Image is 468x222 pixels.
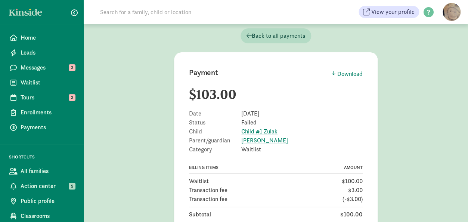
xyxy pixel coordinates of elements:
[343,195,363,204] span: (-$3.00)
[189,210,211,219] span: Subtotal
[189,186,227,195] span: Transaction fee
[21,93,75,102] span: Tours
[3,120,81,135] a: Payments
[69,183,75,189] span: 9
[241,111,259,117] span: [DATE]
[431,186,468,222] iframe: Chat Widget
[189,164,218,170] span: BILLING ITEMS
[241,120,257,126] span: Failed
[189,177,209,186] span: Waitlist
[3,194,81,209] a: Public profile
[3,90,81,105] a: Tours 3
[3,105,81,120] a: Enrollments
[189,120,241,126] span: Status
[3,30,81,45] a: Home
[189,111,241,117] span: Date
[96,4,305,19] input: Search for a family, child or location
[241,136,288,144] a: [PERSON_NAME]
[3,179,81,194] a: Action center 9
[189,138,241,144] span: Parent/guardian
[21,167,75,176] span: All families
[21,182,75,191] span: Action center
[189,129,241,135] span: Child
[348,186,363,195] span: $3.00
[21,63,75,72] span: Messages
[3,45,81,60] a: Leads
[3,164,81,179] a: All families
[359,6,419,18] button: View your profile
[241,127,278,135] a: Child #1 Zulak
[189,67,218,78] h1: Payment
[21,197,75,206] span: Public profile
[21,212,75,221] span: Classrooms
[371,7,415,16] span: View your profile
[189,87,363,102] h2: $103.00
[241,28,311,43] a: Back to all payments
[21,108,75,117] span: Enrollments
[69,94,75,101] span: 3
[241,147,261,152] span: Waitlist
[189,195,227,204] span: Transaction fee
[331,70,363,78] div: Download
[3,60,81,75] a: Messages 3
[21,78,75,87] span: Waitlist
[69,64,75,71] span: 3
[342,177,363,186] span: $100.00
[340,210,363,219] span: $100.00
[21,48,75,57] span: Leads
[344,164,363,170] span: AMOUNT
[3,75,81,90] a: Waitlist
[21,33,75,42] span: Home
[189,147,241,152] span: Category
[21,123,75,132] span: Payments
[247,31,305,40] span: Back to all payments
